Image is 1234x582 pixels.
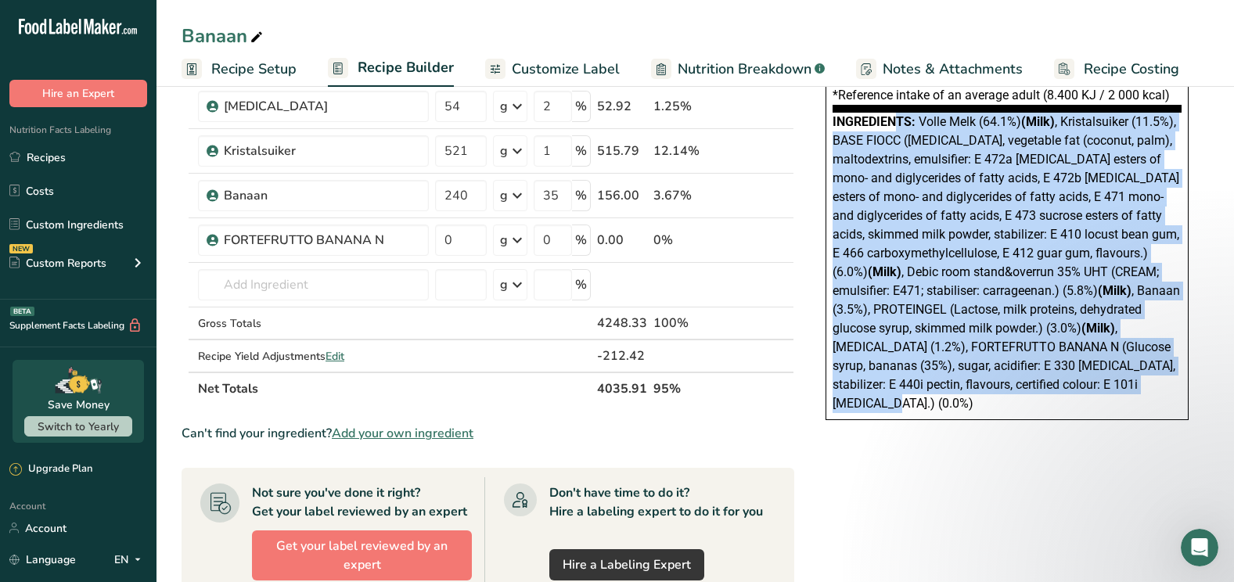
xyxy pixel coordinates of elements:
[650,372,723,404] th: 95%
[868,264,901,279] b: (Milk)
[198,269,429,300] input: Add Ingredient
[597,314,647,332] div: 4248.33
[195,372,594,404] th: Net Totals
[9,255,106,271] div: Custom Reports
[198,348,429,365] div: Recipe Yield Adjustments
[328,50,454,88] a: Recipe Builder
[211,59,297,80] span: Recipe Setup
[10,307,34,316] div: BETA
[265,537,459,574] span: Get your label reviewed by an expert
[198,315,429,332] div: Gross Totals
[1181,529,1218,566] iframe: Intercom live chat
[332,424,473,443] span: Add your own ingredient
[653,186,720,205] div: 3.67%
[597,186,647,205] div: 156.00
[9,546,76,573] a: Language
[1054,52,1179,87] a: Recipe Costing
[653,314,720,332] div: 100%
[9,462,92,477] div: Upgrade Plan
[485,52,620,87] a: Customize Label
[833,114,1180,411] span: Volle Melk (64.1%) , Kristalsuiker (11.5%), BASE FIOCC ([MEDICAL_DATA], vegetable fat (coconut, p...
[597,347,647,365] div: -212.42
[500,186,508,205] div: g
[653,97,720,116] div: 1.25%
[358,57,454,78] span: Recipe Builder
[9,80,147,107] button: Hire an Expert
[1084,59,1179,80] span: Recipe Costing
[500,275,508,294] div: g
[500,97,508,116] div: g
[500,142,508,160] div: g
[48,397,110,413] div: Save Money
[114,550,147,569] div: EN
[252,483,467,521] div: Not sure you've done it right? Get your label reviewed by an expert
[182,52,297,87] a: Recipe Setup
[594,372,650,404] th: 4035.91
[549,483,763,521] div: Don't have time to do it? Hire a labeling expert to do it for you
[224,97,419,116] div: [MEDICAL_DATA]
[9,244,33,253] div: NEW
[653,231,720,250] div: 0%
[856,52,1023,87] a: Notes & Attachments
[252,530,472,580] button: Get your label reviewed by an expert
[24,416,132,436] button: Switch to Yearly
[512,59,620,80] span: Customize Label
[678,59,811,80] span: Nutrition Breakdown
[182,22,266,50] div: Banaan
[1098,283,1131,298] b: (Milk)
[1021,114,1055,129] b: (Milk)
[833,114,916,129] span: Ingredients:
[182,424,794,443] div: Can't find your ingredient?
[326,349,344,364] span: Edit
[653,142,720,160] div: 12.14%
[651,52,825,87] a: Nutrition Breakdown
[1081,321,1115,336] b: (Milk)
[833,86,1182,113] div: *Reference intake of an average adult (8.400 KJ / 2 000 kcal)
[549,549,704,580] a: Hire a Labeling Expert
[883,59,1023,80] span: Notes & Attachments
[597,142,647,160] div: 515.79
[597,231,647,250] div: 0.00
[38,419,119,434] span: Switch to Yearly
[224,186,419,205] div: Banaan
[224,231,419,250] div: FORTEFRUTTO BANANA N
[224,142,419,160] div: Kristalsuiker
[500,231,508,250] div: g
[597,97,647,116] div: 52.92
